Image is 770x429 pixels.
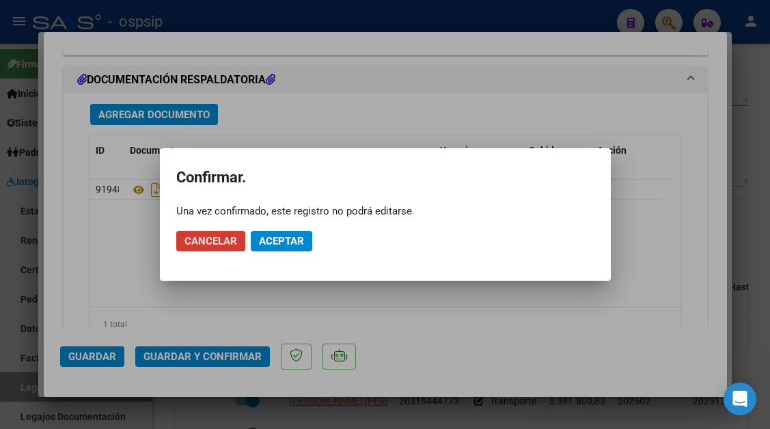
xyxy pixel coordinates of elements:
div: Open Intercom Messenger [724,383,756,415]
button: Cancelar [176,231,245,251]
h2: Confirmar. [176,165,594,191]
span: Aceptar [259,235,304,247]
div: Una vez confirmado, este registro no podrá editarse [176,204,594,218]
button: Aceptar [251,231,312,251]
span: Cancelar [184,235,237,247]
